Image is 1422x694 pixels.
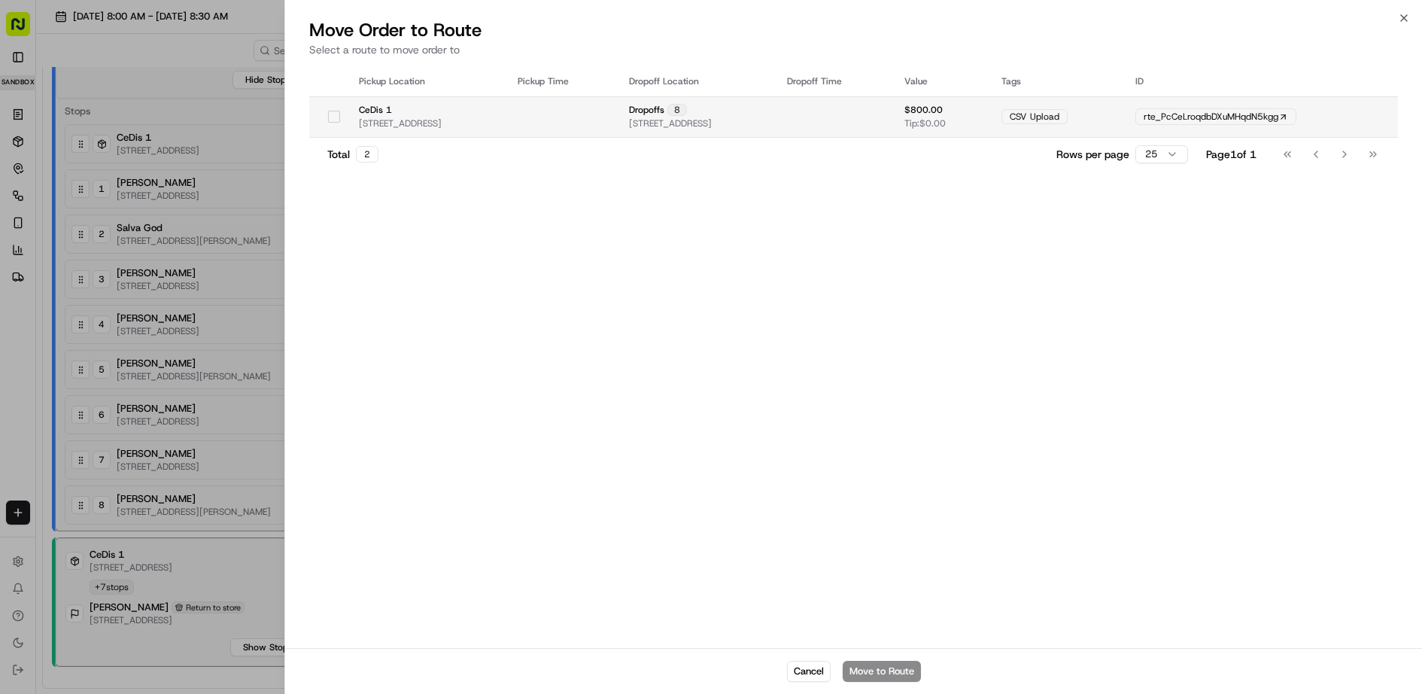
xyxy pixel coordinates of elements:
[1135,111,1296,123] a: rte_PcCeLroqdbDXuMHqdN5kgg
[904,75,977,87] div: Value
[359,75,494,87] div: Pickup Location
[51,143,247,158] div: Start new chat
[327,146,378,163] div: Total
[9,212,121,239] a: 📗Knowledge Base
[1135,108,1296,125] div: rte_PcCeLroqdbDXuMHqdN5kgg
[309,43,460,56] span: Select a route to move order to
[256,148,274,166] button: Start new chat
[1206,147,1256,162] div: Page 1 of 1
[1001,75,1111,87] div: Tags
[359,117,442,129] span: [STREET_ADDRESS]
[51,158,190,170] div: We're available if you need us!
[787,661,831,682] button: Cancel
[309,18,1398,42] h2: Move Order to Route
[106,254,182,266] a: Powered byPylon
[629,117,712,129] span: [STREET_ADDRESS]
[518,75,605,87] div: Pickup Time
[150,254,182,266] span: Pylon
[121,212,248,239] a: 💻API Documentation
[904,117,946,129] span: Tip: $0.00
[356,146,378,163] div: 2
[629,75,764,87] div: Dropoff Location
[142,218,242,233] span: API Documentation
[1056,147,1129,162] p: Rows per page
[359,104,392,116] span: CeDis 1
[1001,109,1068,124] div: CSV Upload
[15,219,27,231] div: 📗
[127,219,139,231] div: 💻
[39,96,271,112] input: Got a question? Start typing here...
[667,104,687,116] div: 8
[30,218,115,233] span: Knowledge Base
[1135,75,1386,87] div: ID
[787,75,880,87] div: Dropoff Time
[15,14,45,44] img: Nash
[629,104,664,116] span: Dropoffs
[15,59,274,84] p: Welcome 👋
[904,104,943,116] span: $800.00
[15,143,42,170] img: 1736555255976-a54dd68f-1ca7-489b-9aae-adbdc363a1c4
